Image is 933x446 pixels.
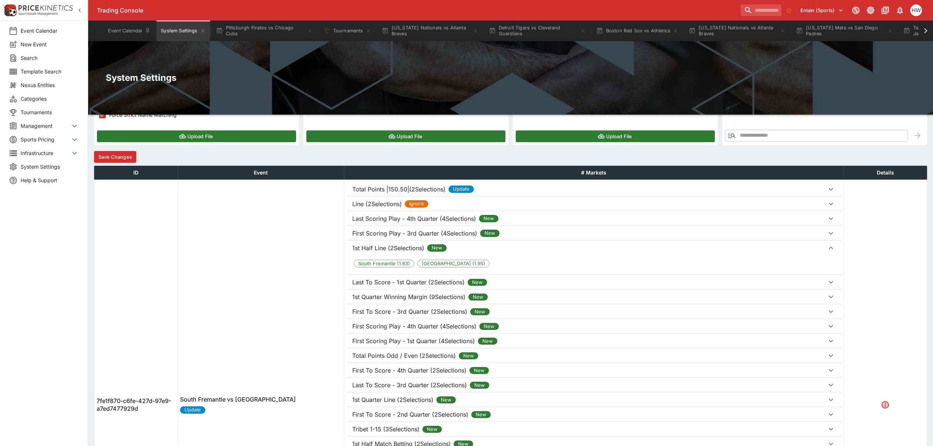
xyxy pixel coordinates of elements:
[468,294,488,301] span: New
[516,130,715,142] button: Upload File
[346,241,841,255] button: 1st Half Line (2Selections) New
[783,4,795,16] button: No Bookmarks
[796,4,848,16] button: Select Tenant
[104,21,155,41] button: Event Calendar
[352,278,465,287] p: Last To Score - 1st Quarter (2Selections)
[352,229,477,238] p: First Scoring Play - 3rd Quarter (4Selections)
[346,363,841,378] button: First To Score - 4th Quarter (2Selections) New
[21,40,79,48] span: New Event
[354,260,414,267] span: South Fremantle (1.83)
[352,244,424,252] p: 1st Half Line (2Selections)
[346,407,841,422] button: First To Score - 2nd Quarter (2Selections) New
[352,395,433,404] p: 1st Quarter Line (2Selections)
[21,54,79,62] span: Search
[21,176,79,184] span: Help & Support
[18,12,58,15] img: Sportsbook Management
[344,166,844,179] th: # Markets
[478,338,497,345] span: New
[346,275,841,289] button: Last To Score - 1st Quarter (2Selections) New
[422,426,442,433] span: New
[844,166,927,179] th: Details
[471,411,491,418] span: New
[97,397,175,413] h6: 7fe1f870-c6fe-427d-97e9-a7ed7477929d
[352,292,465,301] p: 1st Quarter Winning Margin (9Selections)
[94,166,178,179] th: ID
[106,72,915,83] h2: System Settings
[352,185,446,194] p: Total Points |150.50|(2Selections)
[469,367,489,374] span: New
[21,68,79,75] span: Template Search
[427,244,447,252] span: New
[484,21,590,41] button: Detroit Tigers vs Cleveland Guardians
[352,307,467,316] p: First To Score - 3rd Quarter (2Selections)
[470,308,490,316] span: New
[352,366,466,375] p: First To Score - 4th Quarter (2Selections)
[346,226,841,241] button: First Scoring Play - 3rd Quarter (4Selections) New
[459,352,478,360] span: New
[346,197,841,211] button: Line (2Selections) Ignore
[2,3,17,18] img: PriceKinetics Logo
[910,4,922,16] div: Harrison Walker
[94,151,136,163] button: Save Changes
[346,378,841,392] button: Last To Score - 3rd Quarter (2Selections) New
[405,200,428,208] span: Ignore
[346,182,841,197] button: Total Points |150.50|(2Selections) Update
[346,211,841,226] button: Last Scoring Play - 4th Quarter (4Selections) New
[479,215,498,222] span: New
[479,323,499,330] span: New
[109,111,177,119] span: Force Strict Name Matching
[306,130,505,142] button: Upload File
[319,21,376,41] button: Tournaments
[97,7,738,14] div: Trading Console
[346,319,841,334] button: First Scoring Play - 4th Quarter (4Selections) New
[346,422,841,436] button: Tribet 1-15 (3Selections) New
[908,2,924,18] button: Harrison Walker
[352,381,467,389] p: Last To Score - 3rd Quarter (2Selections)
[468,279,487,286] span: New
[849,4,862,17] button: Connected to PK
[377,21,483,41] button: [US_STATE] Nationals vs Atlanta Braves
[97,130,296,142] button: Upload File
[352,351,456,360] p: Total Points Odd / Even (2Selections)
[21,136,70,143] span: Sports Pricing
[21,27,79,35] span: Event Calendar
[21,108,79,116] span: Tournaments
[346,289,841,304] button: 1st Quarter Winning Margin (9Selections) New
[352,410,468,419] p: First To Score - 2nd Quarter (2Selections)
[449,186,474,193] span: Update
[418,260,489,267] span: [GEOGRAPHIC_DATA] (1.95)
[156,21,210,41] button: System Settings
[346,304,841,319] button: First To Score - 3rd Quarter (2Selections) New
[792,21,897,41] button: [US_STATE] Mets vs San Diego Padres
[352,337,475,345] p: First Scoring Play - 1st Quarter (4Selections)
[180,406,205,414] span: Update
[864,4,877,17] button: Toggle light/dark mode
[480,230,500,237] span: New
[352,425,419,434] p: Tribet 1-15 (3Selections)
[684,21,790,41] button: [US_STATE] Nationals vs Atlanta Braves
[21,122,70,130] span: Management
[346,348,841,363] button: Total Points Odd / Even (2Selections) New
[470,382,489,389] span: New
[893,4,907,17] button: Notifications
[346,334,841,348] button: First Scoring Play - 1st Quarter (4Selections) New
[741,4,781,16] input: search
[346,255,841,275] div: Total Points |150.50|(2Selections) Update
[21,95,79,102] span: Categories
[180,396,296,403] h6: South Fremantle vs [GEOGRAPHIC_DATA]
[352,214,476,223] p: Last Scoring Play - 4th Quarter (4Selections)
[346,392,841,407] button: 1st Quarter Line (2Selections) New
[212,21,317,41] button: Pittsburgh Pirates vs Chicago Cubs
[352,199,402,208] p: Line (2Selections)
[352,322,476,331] p: First Scoring Play - 4th Quarter (4Selections)
[21,163,79,170] span: System Settings
[177,166,344,179] th: Event
[879,4,892,17] button: Documentation
[18,5,73,11] img: PriceKinetics
[592,21,683,41] button: Boston Red Sox vs Athletics
[21,81,79,89] span: Nexus Entities
[21,149,70,157] span: Infrastructure
[436,396,456,404] span: New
